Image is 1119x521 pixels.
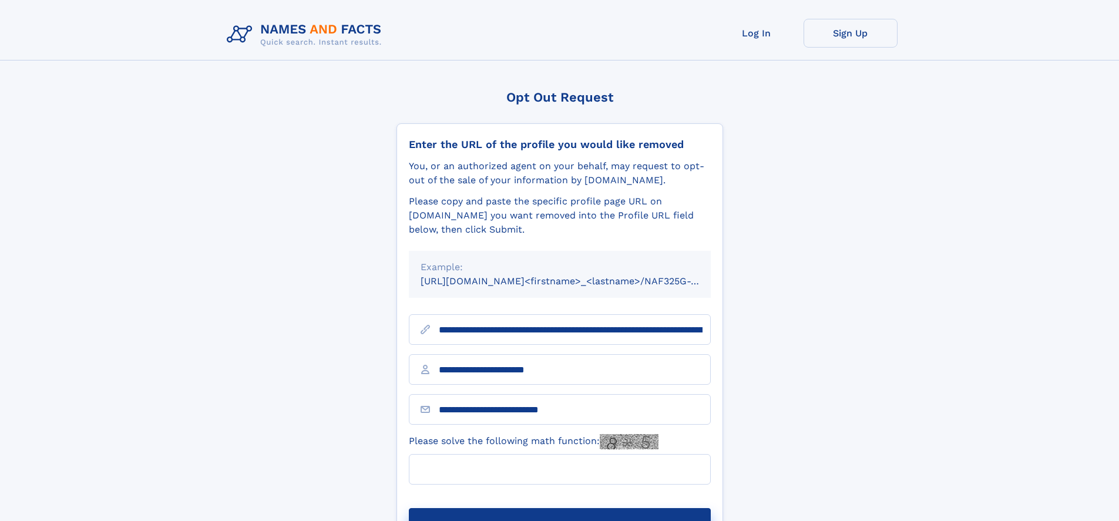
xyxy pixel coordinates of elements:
div: Please copy and paste the specific profile page URL on [DOMAIN_NAME] you want removed into the Pr... [409,194,711,237]
small: [URL][DOMAIN_NAME]<firstname>_<lastname>/NAF325G-xxxxxxxx [421,275,733,287]
div: Example: [421,260,699,274]
div: You, or an authorized agent on your behalf, may request to opt-out of the sale of your informatio... [409,159,711,187]
label: Please solve the following math function: [409,434,658,449]
img: Logo Names and Facts [222,19,391,51]
div: Opt Out Request [396,90,723,105]
div: Enter the URL of the profile you would like removed [409,138,711,151]
a: Log In [710,19,804,48]
a: Sign Up [804,19,898,48]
